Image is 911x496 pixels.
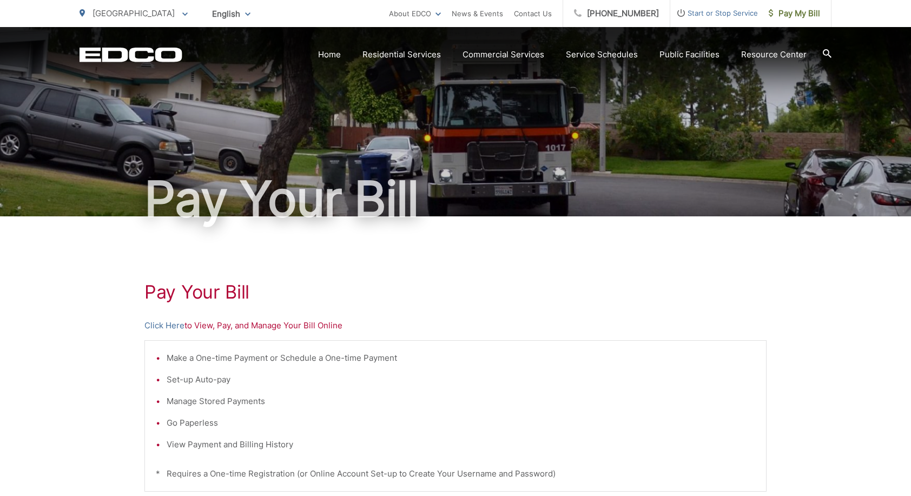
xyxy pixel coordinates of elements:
p: to View, Pay, and Manage Your Bill Online [144,319,767,332]
a: Resource Center [741,48,807,61]
a: EDCD logo. Return to the homepage. [80,47,182,62]
a: Service Schedules [566,48,638,61]
a: Public Facilities [659,48,719,61]
a: Commercial Services [463,48,544,61]
a: Contact Us [514,7,552,20]
a: News & Events [452,7,503,20]
span: English [204,4,259,23]
a: Residential Services [362,48,441,61]
a: About EDCO [389,7,441,20]
p: * Requires a One-time Registration (or Online Account Set-up to Create Your Username and Password) [156,467,755,480]
h1: Pay Your Bill [144,281,767,303]
span: [GEOGRAPHIC_DATA] [93,8,175,18]
a: Click Here [144,319,184,332]
h1: Pay Your Bill [80,172,831,226]
li: Manage Stored Payments [167,395,755,408]
span: Pay My Bill [769,7,820,20]
a: Home [318,48,341,61]
li: Go Paperless [167,416,755,429]
li: Make a One-time Payment or Schedule a One-time Payment [167,352,755,365]
li: View Payment and Billing History [167,438,755,451]
li: Set-up Auto-pay [167,373,755,386]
